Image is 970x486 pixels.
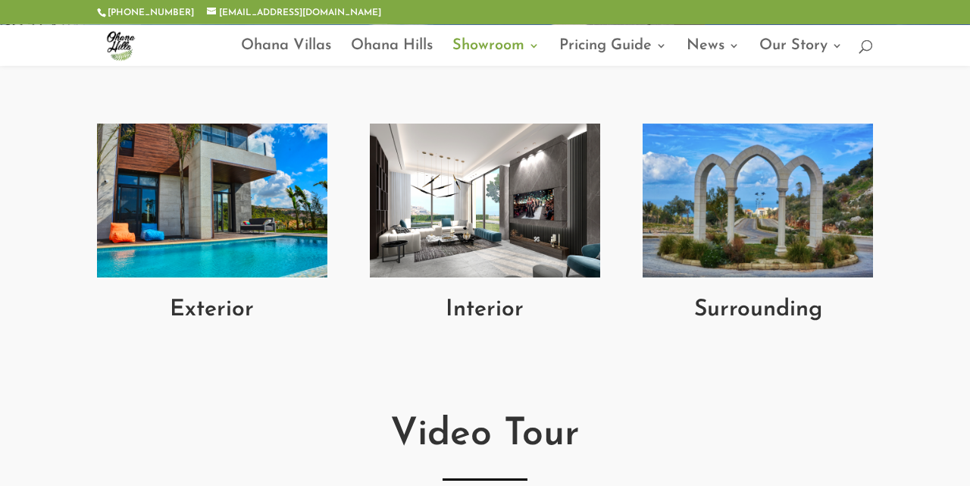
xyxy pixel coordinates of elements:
a: [PHONE_NUMBER] [108,8,194,17]
h2: Interior [370,299,600,329]
h2: Video Tour [97,416,873,462]
img: ohana-hills [100,25,141,66]
h2: Surrounding [643,299,873,329]
a: [EMAIL_ADDRESS][DOMAIN_NAME] [207,8,381,17]
img: Rectangle 15 (4) [643,124,873,277]
img: Netflix and chill in your luxury villa - Ohana Hills (2) [370,124,600,277]
a: Showroom [452,40,540,66]
a: Ohana Hills [351,40,433,66]
a: Pricing Guide [559,40,667,66]
h2: Exterior [97,299,327,329]
a: Ohana Villas [241,40,331,66]
a: Our Story [759,40,843,66]
a: News [687,40,740,66]
img: Private pool - Ohana Hills (1) [97,124,327,277]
